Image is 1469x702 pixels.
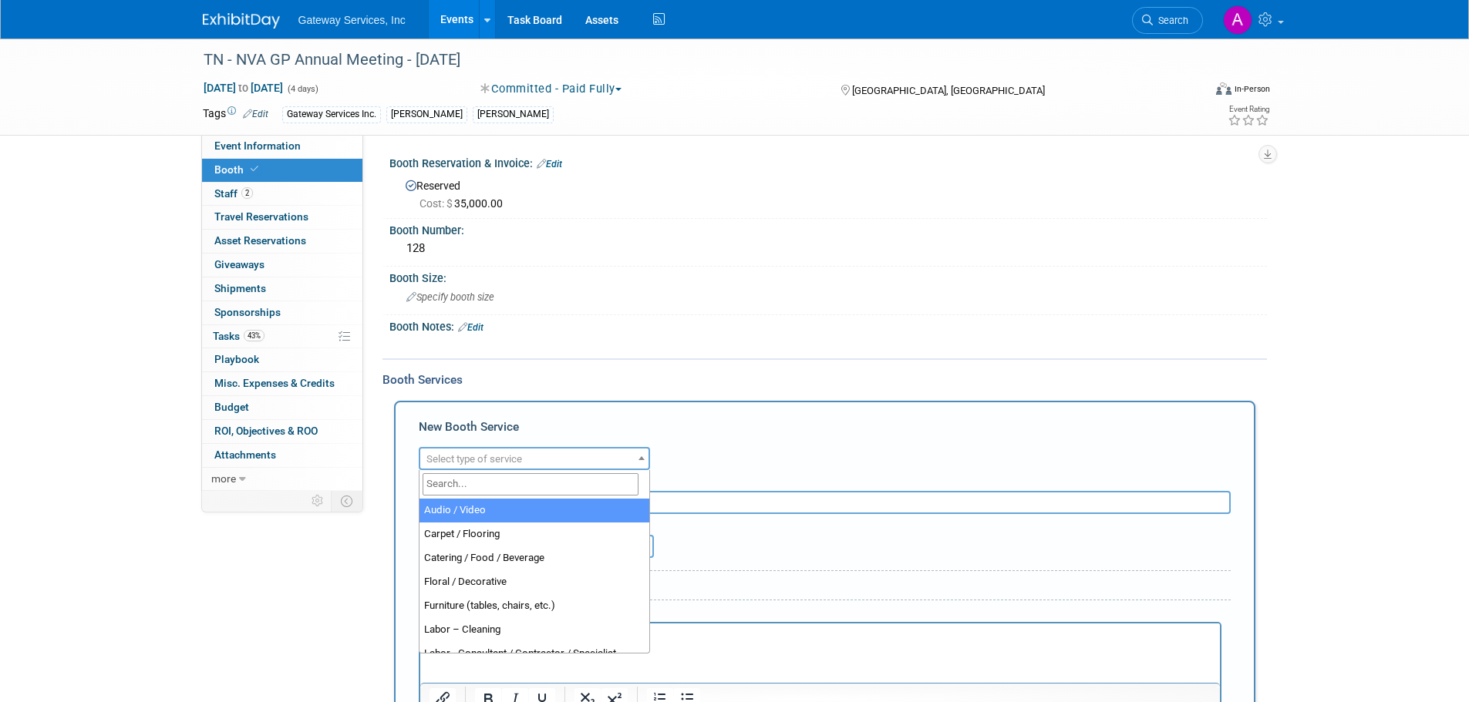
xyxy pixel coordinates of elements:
[214,282,266,294] span: Shipments
[419,197,509,210] span: 35,000.00
[389,267,1267,286] div: Booth Size:
[419,546,649,570] li: Catering / Food / Beverage
[419,499,649,522] li: Audio / Video
[1112,80,1271,103] div: Event Format
[202,206,362,229] a: Travel Reservations
[202,230,362,253] a: Asset Reservations
[202,183,362,206] a: Staff2
[419,606,1221,622] div: Reservation Notes/Details:
[382,371,1267,388] div: Booth Services
[537,159,562,170] a: Edit
[473,106,554,123] div: [PERSON_NAME]
[419,618,649,642] li: Labor – Cleaning
[214,353,259,365] span: Playbook
[211,472,236,485] span: more
[419,642,649,666] li: Labor - Consultant / Contractor / Specialist
[214,306,281,318] span: Sponsorships
[214,210,308,223] span: Travel Reservations
[202,159,362,182] a: Booth
[282,106,381,123] div: Gateway Services Inc.
[202,420,362,443] a: ROI, Objectives & ROO
[241,187,253,199] span: 2
[475,81,628,97] button: Committed - Paid Fully
[214,234,306,247] span: Asset Reservations
[251,165,258,173] i: Booth reservation complete
[389,219,1267,238] div: Booth Number:
[401,174,1255,211] div: Reserved
[203,81,284,95] span: [DATE] [DATE]
[214,448,276,461] span: Attachments
[298,14,406,26] span: Gateway Services, Inc
[419,470,1231,491] div: Description (optional)
[214,377,335,389] span: Misc. Expenses & Credits
[305,491,332,511] td: Personalize Event Tab Strip
[214,401,249,413] span: Budget
[236,82,251,94] span: to
[389,315,1267,335] div: Booth Notes:
[419,570,649,594] li: Floral / Decorative
[202,396,362,419] a: Budget
[214,163,261,176] span: Booth
[1234,83,1270,95] div: In-Person
[202,254,362,277] a: Giveaways
[423,473,638,495] input: Search...
[214,139,301,152] span: Event Information
[214,425,318,437] span: ROI, Objectives & ROO
[1223,5,1252,35] img: Alyson Evans
[419,522,649,546] li: Carpet / Flooring
[202,348,362,371] a: Playbook
[202,301,362,324] a: Sponsorships
[202,277,362,301] a: Shipments
[420,623,1220,683] iframe: Rich Text Area
[214,187,253,200] span: Staff
[202,444,362,467] a: Attachments
[214,258,264,270] span: Giveaways
[244,330,264,341] span: 43%
[1153,15,1188,26] span: Search
[286,84,318,94] span: (4 days)
[401,237,1255,260] div: 128
[203,106,268,123] td: Tags
[1216,82,1231,95] img: Format-Inperson.png
[1132,7,1203,34] a: Search
[852,85,1045,96] span: [GEOGRAPHIC_DATA], [GEOGRAPHIC_DATA]
[386,106,467,123] div: [PERSON_NAME]
[419,594,649,618] li: Furniture (tables, chairs, etc.)
[203,13,280,29] img: ExhibitDay
[419,418,1231,443] div: New Booth Service
[202,468,362,491] a: more
[213,330,264,342] span: Tasks
[419,197,454,210] span: Cost: $
[1228,106,1269,113] div: Event Rating
[202,135,362,158] a: Event Information
[389,152,1267,172] div: Booth Reservation & Invoice:
[202,372,362,395] a: Misc. Expenses & Credits
[331,491,362,511] td: Toggle Event Tabs
[458,322,483,333] a: Edit
[202,325,362,348] a: Tasks43%
[406,291,494,303] span: Specify booth size
[198,46,1180,74] div: TN - NVA GP Annual Meeting - [DATE]
[426,453,522,465] span: Select type of service
[558,514,1161,535] div: Ideally by
[243,109,268,119] a: Edit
